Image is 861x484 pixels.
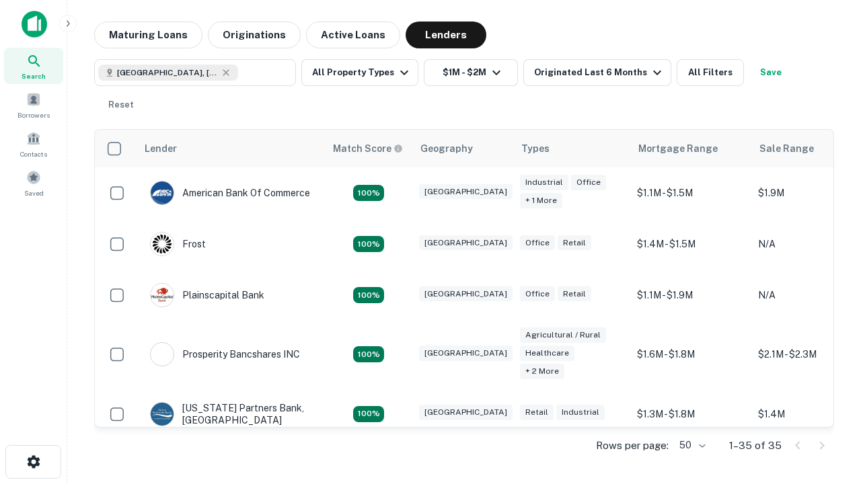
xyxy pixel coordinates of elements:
[630,130,751,167] th: Mortgage Range
[534,65,665,81] div: Originated Last 6 Months
[556,405,605,420] div: Industrial
[353,346,384,362] div: Matching Properties: 5, hasApolloMatch: undefined
[4,165,63,201] a: Saved
[571,175,606,190] div: Office
[4,87,63,123] a: Borrowers
[137,130,325,167] th: Lender
[150,181,310,205] div: American Bank Of Commerce
[749,59,792,86] button: Save your search to get updates of matches that match your search criteria.
[353,185,384,201] div: Matching Properties: 3, hasApolloMatch: undefined
[412,130,513,167] th: Geography
[20,149,47,159] span: Contacts
[151,343,174,366] img: picture
[674,436,708,455] div: 50
[677,59,744,86] button: All Filters
[353,406,384,422] div: Matching Properties: 4, hasApolloMatch: undefined
[22,71,46,81] span: Search
[406,22,486,48] button: Lenders
[630,218,751,270] td: $1.4M - $1.5M
[353,236,384,252] div: Matching Properties: 3, hasApolloMatch: undefined
[22,11,47,38] img: capitalize-icon.png
[419,405,513,420] div: [GEOGRAPHIC_DATA]
[523,59,671,86] button: Originated Last 6 Months
[520,175,568,190] div: Industrial
[150,283,264,307] div: Plainscapital Bank
[208,22,301,48] button: Originations
[150,232,206,256] div: Frost
[353,287,384,303] div: Matching Properties: 3, hasApolloMatch: undefined
[794,376,861,441] iframe: Chat Widget
[420,140,473,157] div: Geography
[4,126,63,162] a: Contacts
[151,233,174,255] img: picture
[100,91,143,118] button: Reset
[520,346,574,361] div: Healthcare
[151,182,174,204] img: picture
[150,342,300,366] div: Prosperity Bancshares INC
[638,140,718,157] div: Mortgage Range
[520,193,562,208] div: + 1 more
[520,327,606,343] div: Agricultural / Rural
[558,286,591,302] div: Retail
[520,235,555,251] div: Office
[94,22,202,48] button: Maturing Loans
[513,130,630,167] th: Types
[24,188,44,198] span: Saved
[630,270,751,321] td: $1.1M - $1.9M
[419,346,513,361] div: [GEOGRAPHIC_DATA]
[333,141,403,156] div: Capitalize uses an advanced AI algorithm to match your search with the best lender. The match sco...
[630,389,751,440] td: $1.3M - $1.8M
[151,284,174,307] img: picture
[145,140,177,157] div: Lender
[630,167,751,218] td: $1.1M - $1.5M
[306,22,400,48] button: Active Loans
[117,67,218,79] span: [GEOGRAPHIC_DATA], [GEOGRAPHIC_DATA], [GEOGRAPHIC_DATA]
[596,438,669,454] p: Rows per page:
[301,59,418,86] button: All Property Types
[150,402,311,426] div: [US_STATE] Partners Bank, [GEOGRAPHIC_DATA]
[333,141,400,156] h6: Match Score
[419,184,513,200] div: [GEOGRAPHIC_DATA]
[558,235,591,251] div: Retail
[419,235,513,251] div: [GEOGRAPHIC_DATA]
[520,405,554,420] div: Retail
[151,403,174,426] img: picture
[419,286,513,302] div: [GEOGRAPHIC_DATA]
[759,140,814,157] div: Sale Range
[325,130,412,167] th: Capitalize uses an advanced AI algorithm to match your search with the best lender. The match sco...
[424,59,518,86] button: $1M - $2M
[17,110,50,120] span: Borrowers
[521,140,550,157] div: Types
[4,48,63,84] a: Search
[520,286,555,302] div: Office
[520,364,564,379] div: + 2 more
[729,438,782,454] p: 1–35 of 35
[630,321,751,389] td: $1.6M - $1.8M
